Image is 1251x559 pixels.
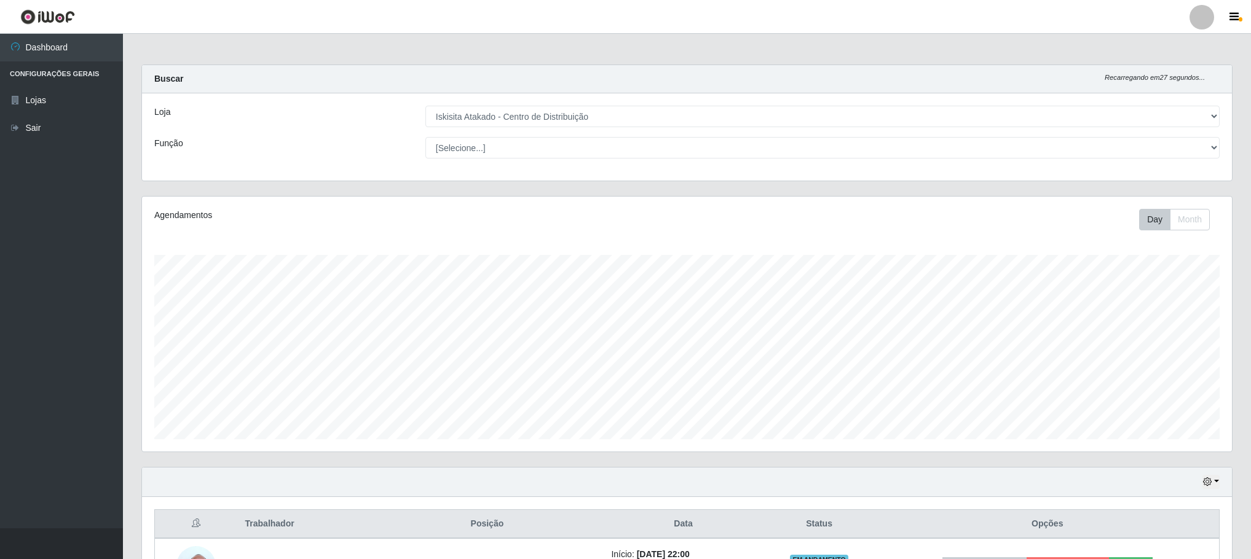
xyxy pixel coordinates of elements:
th: Trabalhador [238,510,371,539]
button: Day [1139,209,1170,230]
label: Função [154,137,183,150]
div: Toolbar with button groups [1139,209,1220,230]
strong: Buscar [154,74,183,84]
time: [DATE] 22:00 [637,549,690,559]
button: Month [1170,209,1210,230]
th: Opções [876,510,1220,539]
label: Loja [154,106,170,119]
th: Status [763,510,876,539]
i: Recarregando em 27 segundos... [1105,74,1205,81]
img: CoreUI Logo [20,9,75,25]
div: Agendamentos [154,209,588,222]
div: First group [1139,209,1210,230]
th: Data [604,510,762,539]
th: Posição [370,510,604,539]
